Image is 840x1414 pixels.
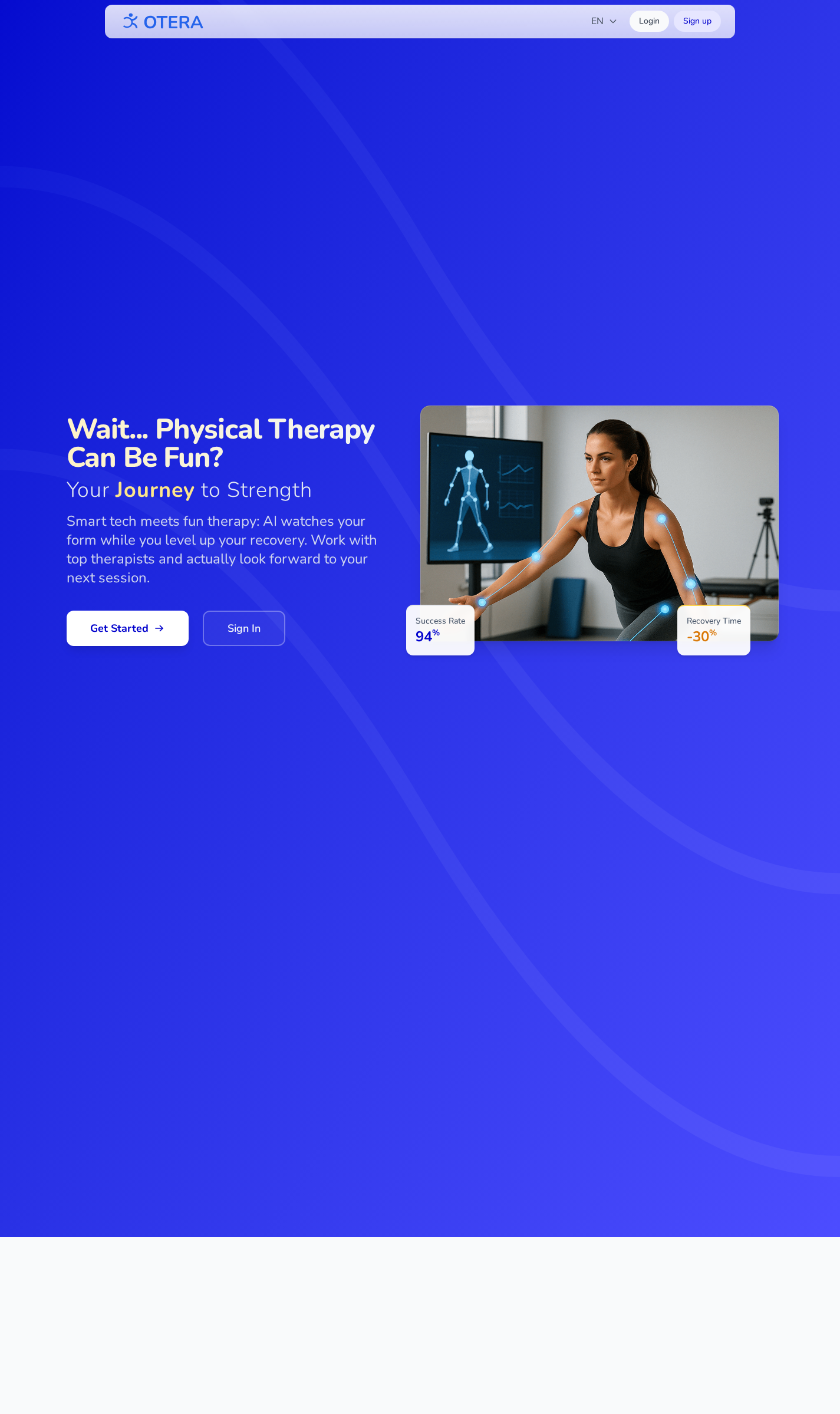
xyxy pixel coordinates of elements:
[416,615,465,627] p: Success Rate
[591,14,618,28] span: EN
[416,627,465,646] p: 94
[119,8,204,35] img: OTERA logo
[67,611,189,646] a: Get Started
[67,479,397,502] span: Your to Strength
[67,415,397,472] span: Wait... Physical Therapy Can Be Fun?
[116,476,195,505] span: Journey
[674,11,721,32] a: Sign up
[90,620,165,637] span: Get Started
[67,512,397,587] p: Smart tech meets fun therapy: AI watches your form while you level up your recovery. Work with to...
[584,9,625,33] button: EN
[203,611,285,646] a: Sign In
[630,11,669,32] a: Login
